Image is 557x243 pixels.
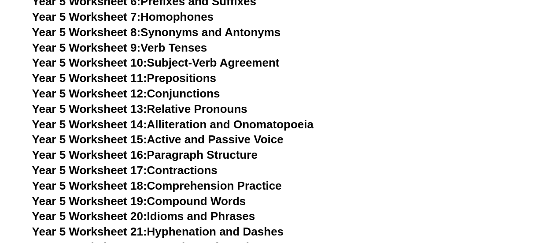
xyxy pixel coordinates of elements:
[32,209,147,223] span: Year 5 Worksheet 20:
[410,143,557,243] iframe: Chat Widget
[32,87,220,100] a: Year 5 Worksheet 12:Conjunctions
[32,118,314,131] a: Year 5 Worksheet 14:Alliteration and Onomatopoeia
[32,10,141,23] span: Year 5 Worksheet 7:
[32,87,147,100] span: Year 5 Worksheet 12:
[32,71,216,85] a: Year 5 Worksheet 11:Prepositions
[32,71,147,85] span: Year 5 Worksheet 11:
[32,56,280,69] a: Year 5 Worksheet 10:Subject-Verb Agreement
[32,225,284,238] a: Year 5 Worksheet 21:Hyphenation and Dashes
[32,133,284,146] a: Year 5 Worksheet 15:Active and Passive Voice
[32,118,147,131] span: Year 5 Worksheet 14:
[32,26,281,39] a: Year 5 Worksheet 8:Synonyms and Antonyms
[32,41,141,54] span: Year 5 Worksheet 9:
[32,26,141,39] span: Year 5 Worksheet 8:
[32,10,214,23] a: Year 5 Worksheet 7:Homophones
[32,56,147,69] span: Year 5 Worksheet 10:
[32,194,246,208] a: Year 5 Worksheet 19:Compound Words
[32,133,147,146] span: Year 5 Worksheet 15:
[32,102,247,116] a: Year 5 Worksheet 13:Relative Pronouns
[32,179,282,192] a: Year 5 Worksheet 18:Comprehension Practice
[32,148,147,161] span: Year 5 Worksheet 16:
[32,194,147,208] span: Year 5 Worksheet 19:
[32,164,147,177] span: Year 5 Worksheet 17:
[32,164,218,177] a: Year 5 Worksheet 17:Contractions
[32,102,147,116] span: Year 5 Worksheet 13:
[32,209,255,223] a: Year 5 Worksheet 20:Idioms and Phrases
[32,179,147,192] span: Year 5 Worksheet 18:
[32,41,207,54] a: Year 5 Worksheet 9:Verb Tenses
[32,148,258,161] a: Year 5 Worksheet 16:Paragraph Structure
[32,225,147,238] span: Year 5 Worksheet 21:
